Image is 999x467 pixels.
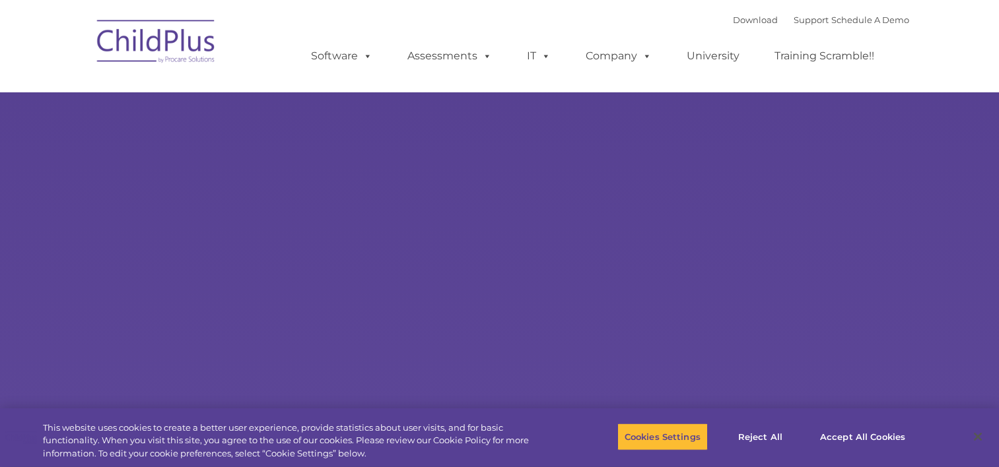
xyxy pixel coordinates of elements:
button: Accept All Cookies [813,423,913,451]
a: Download [733,15,778,25]
a: Support [794,15,829,25]
div: This website uses cookies to create a better user experience, provide statistics about user visit... [43,421,549,460]
a: University [673,43,753,69]
a: IT [514,43,564,69]
button: Close [963,422,992,451]
font: | [733,15,909,25]
a: Software [298,43,386,69]
a: Schedule A Demo [831,15,909,25]
a: Company [572,43,665,69]
img: ChildPlus by Procare Solutions [90,11,223,77]
a: Assessments [394,43,505,69]
button: Reject All [719,423,802,451]
a: Training Scramble!! [761,43,887,69]
button: Cookies Settings [617,423,708,451]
